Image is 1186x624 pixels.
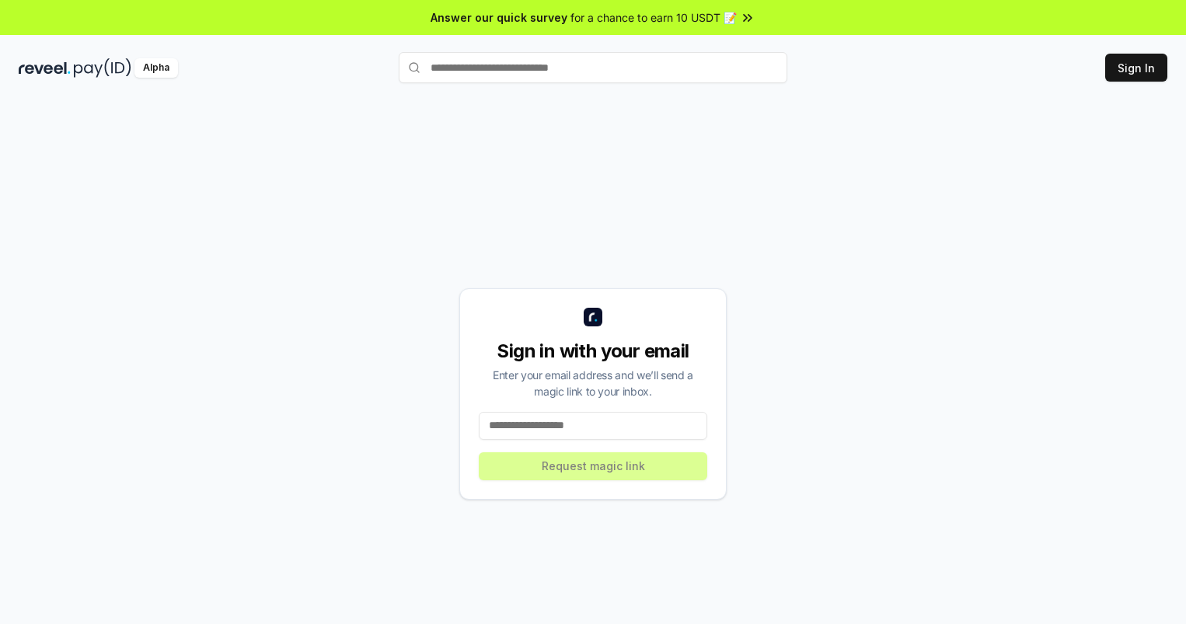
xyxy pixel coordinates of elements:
div: Alpha [134,58,178,78]
div: Sign in with your email [479,339,707,364]
img: reveel_dark [19,58,71,78]
button: Sign In [1105,54,1167,82]
div: Enter your email address and we’ll send a magic link to your inbox. [479,367,707,399]
img: pay_id [74,58,131,78]
img: logo_small [584,308,602,326]
span: for a chance to earn 10 USDT 📝 [570,9,737,26]
span: Answer our quick survey [431,9,567,26]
